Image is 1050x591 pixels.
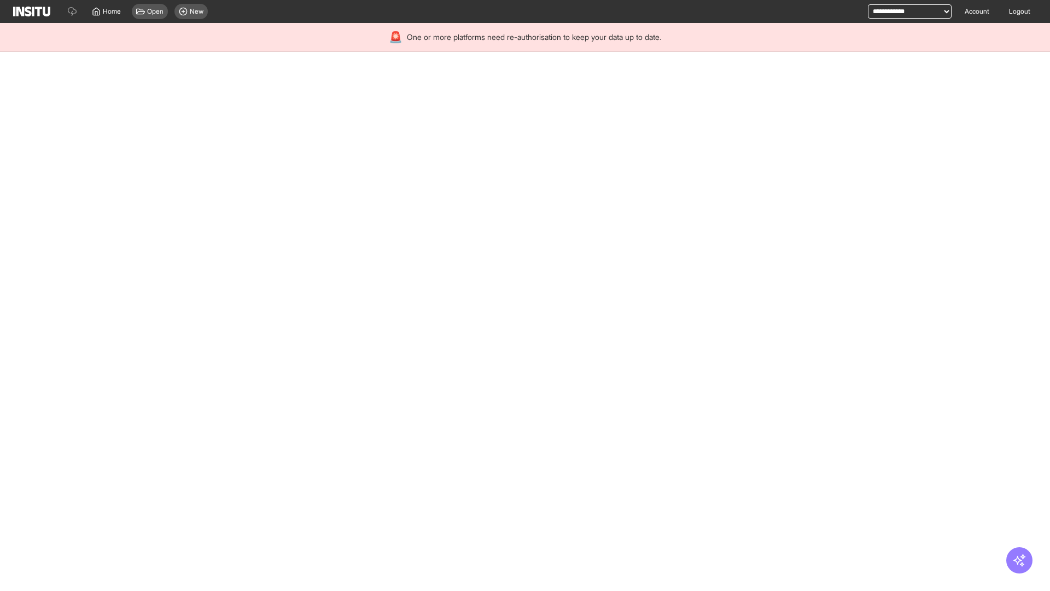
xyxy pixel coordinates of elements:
[103,7,121,16] span: Home
[407,32,661,43] span: One or more platforms need re-authorisation to keep your data up to date.
[147,7,164,16] span: Open
[13,7,50,16] img: Logo
[190,7,203,16] span: New
[389,30,402,45] div: 🚨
